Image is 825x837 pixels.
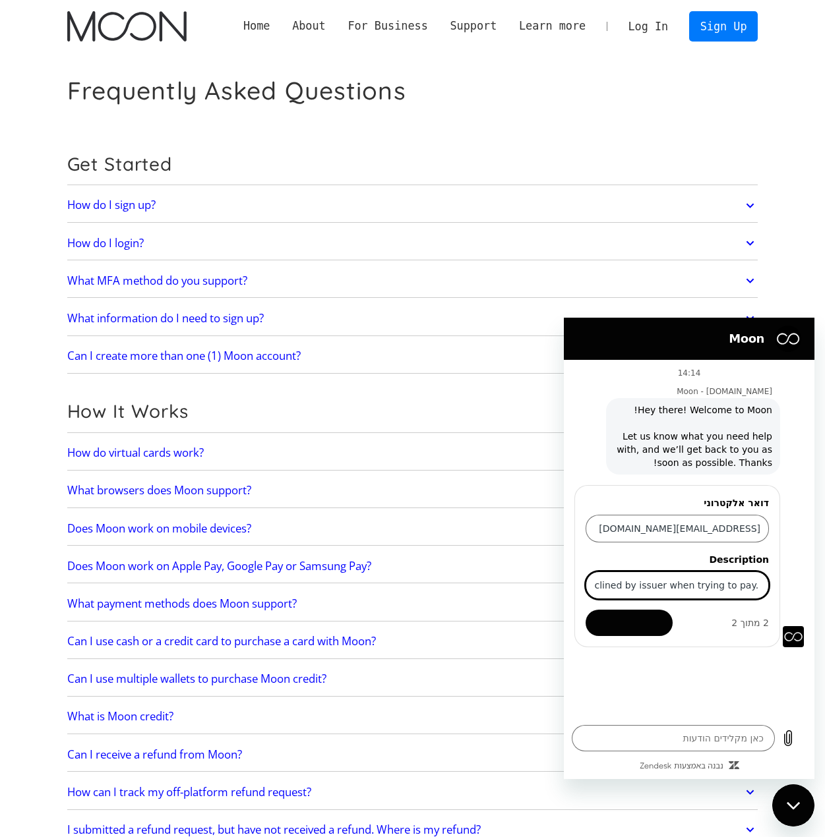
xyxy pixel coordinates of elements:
a: Can I receive a refund from Moon? [67,741,758,768]
div: For Business [348,18,427,34]
div: For Business [337,18,439,34]
a: What browsers does Moon support? [67,476,758,504]
a: home [67,11,187,42]
a: What is Moon credit? [67,703,758,731]
div: About [281,18,336,34]
a: Sign Up [689,11,758,41]
h2: What information do I need to sign up? [67,312,264,325]
div: Learn more [519,18,586,34]
h2: Can I use cash or a credit card to purchase a card with Moon? [67,635,376,648]
a: Can I use multiple wallets to purchase Moon credit? [67,665,758,693]
h2: What payment methods does Moon support? [67,597,297,610]
iframe: חלון הודעות הטקסט [564,318,814,779]
a: Log In [617,12,679,41]
a: What MFA method do you support? [67,267,758,295]
h2: I submitted a refund request, but have not received a refund. Where is my refund? [67,823,481,836]
h2: How It Works [67,400,758,422]
a: How do virtual cards work? [67,439,758,467]
h2: Can I use multiple wallets to purchase Moon credit? [67,672,326,685]
h2: What browsers does Moon support? [67,484,251,497]
h2: How do I login? [67,237,144,250]
a: Can I use cash or a credit card to purchase a card with Moon? [67,627,758,655]
a: Can I create more than one (1) Moon account? [67,342,758,370]
a: What information do I need to sign up? [67,304,758,332]
a: How do I sign up? [67,192,758,219]
h2: How do virtual cards work? [67,446,204,459]
h1: Frequently Asked Questions [67,76,406,105]
div: About [292,18,326,34]
div: Learn more [508,18,597,34]
div: Support [439,18,508,34]
a: How do I login? [67,229,758,257]
a: What payment methods does Moon support? [67,590,758,618]
h2: Does Moon work on Apple Pay, Google Pay or Samsung Pay? [67,560,371,573]
h2: Get Started [67,153,758,175]
h2: What is Moon credit? [67,710,173,723]
div: Support [450,18,497,34]
h2: How can I track my off-platform refund request? [67,786,311,799]
h2: Can I create more than one (1) Moon account? [67,349,301,362]
a: Does Moon work on mobile devices? [67,515,758,542]
h2: How do I sign up? [67,198,156,212]
h2: Can I receive a refund from Moon? [67,748,242,761]
h2: Does Moon work on mobile devices? [67,522,251,535]
a: How can I track my off-platform refund request? [67,778,758,806]
a: Home [232,18,281,34]
a: Does Moon work on Apple Pay, Google Pay or Samsung Pay? [67,552,758,580]
iframe: לחצן להפעלת חלון העברת הודעות, השיחה מתבצעת [772,784,814,826]
h2: What MFA method do you support? [67,274,247,287]
img: Moon Logo [67,11,187,42]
